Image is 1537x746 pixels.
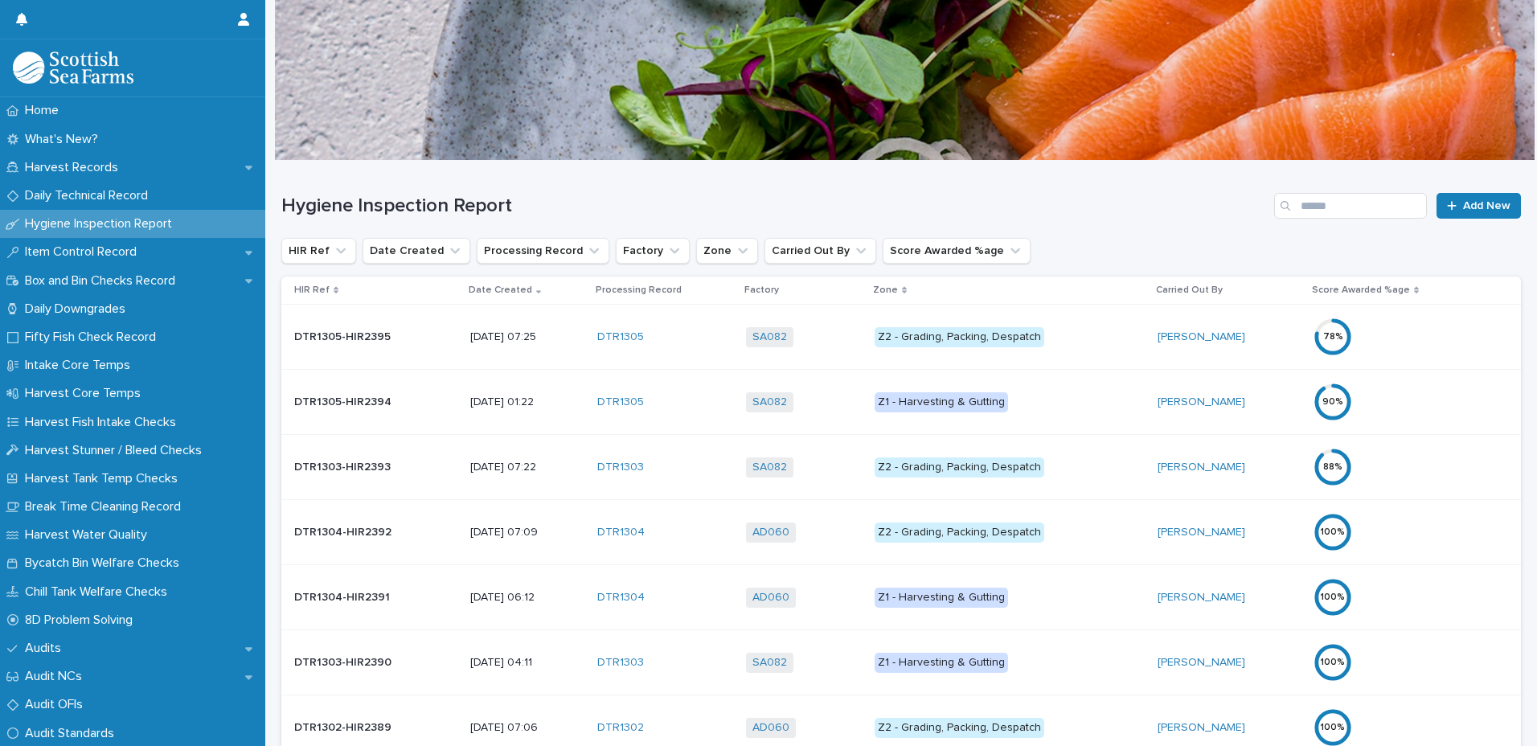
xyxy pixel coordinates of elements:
p: DTR1303-HIR2390 [294,653,395,670]
div: Z2 - Grading, Packing, Despatch [875,457,1044,478]
div: 100 % [1314,722,1352,733]
a: [PERSON_NAME] [1158,591,1245,605]
p: Daily Technical Record [18,188,161,203]
h1: Hygiene Inspection Report [281,195,1268,218]
a: [PERSON_NAME] [1158,526,1245,539]
a: SA082 [752,461,787,474]
tr: DTR1303-HIR2393DTR1303-HIR2393 [DATE] 07:22DTR1303 SA082 Z2 - Grading, Packing, Despatch[PERSON_N... [281,435,1521,500]
a: DTR1302 [597,721,644,735]
p: DTR1305-HIR2394 [294,392,395,409]
p: Carried Out By [1156,281,1223,299]
div: Z2 - Grading, Packing, Despatch [875,327,1044,347]
img: mMrefqRFQpe26GRNOUkG [13,51,133,84]
p: [DATE] 04:11 [470,656,585,670]
a: SA082 [752,396,787,409]
p: Harvest Core Temps [18,386,154,401]
p: What's New? [18,132,111,147]
p: [DATE] 07:25 [470,330,585,344]
p: DTR1302-HIR2389 [294,718,395,735]
p: Zone [873,281,898,299]
p: DTR1303-HIR2393 [294,457,394,474]
a: DTR1304 [597,591,645,605]
a: [PERSON_NAME] [1158,330,1245,344]
a: DTR1303 [597,656,644,670]
tr: DTR1304-HIR2392DTR1304-HIR2392 [DATE] 07:09DTR1304 AD060 Z2 - Grading, Packing, Despatch[PERSON_N... [281,500,1521,565]
input: Search [1274,193,1427,219]
a: AD060 [752,721,789,735]
tr: DTR1305-HIR2394DTR1305-HIR2394 [DATE] 01:22DTR1305 SA082 Z1 - Harvesting & Gutting[PERSON_NAME] 90% [281,370,1521,435]
div: Z1 - Harvesting & Gutting [875,588,1008,608]
p: DTR1305-HIR2395 [294,327,394,344]
p: [DATE] 07:22 [470,461,585,474]
a: DTR1305 [597,396,644,409]
p: Processing Record [596,281,682,299]
div: 78 % [1314,331,1352,342]
div: 100 % [1314,657,1352,668]
p: Daily Downgrades [18,301,138,317]
a: SA082 [752,330,787,344]
p: Item Control Record [18,244,150,260]
a: [PERSON_NAME] [1158,461,1245,474]
a: [PERSON_NAME] [1158,656,1245,670]
div: 90 % [1314,396,1352,408]
a: DTR1305 [597,330,644,344]
button: Score Awarded %age [883,238,1031,264]
p: Date Created [469,281,532,299]
div: 100 % [1314,527,1352,538]
div: Z1 - Harvesting & Gutting [875,392,1008,412]
p: [DATE] 01:22 [470,396,585,409]
div: 88 % [1314,461,1352,473]
p: Hygiene Inspection Report [18,216,185,232]
a: [PERSON_NAME] [1158,721,1245,735]
p: DTR1304-HIR2391 [294,588,393,605]
a: DTR1303 [597,461,644,474]
p: Audit NCs [18,669,95,684]
p: Audit OFIs [18,697,96,712]
p: Chill Tank Welfare Checks [18,584,180,600]
a: DTR1304 [597,526,645,539]
p: Harvest Stunner / Bleed Checks [18,443,215,458]
a: SA082 [752,656,787,670]
p: [DATE] 07:09 [470,526,585,539]
button: Processing Record [477,238,609,264]
p: DTR1304-HIR2392 [294,523,395,539]
button: Carried Out By [764,238,876,264]
p: Audit Standards [18,726,127,741]
p: Harvest Water Quality [18,527,160,543]
div: Z2 - Grading, Packing, Despatch [875,718,1044,738]
p: [DATE] 06:12 [470,591,585,605]
div: Z2 - Grading, Packing, Despatch [875,523,1044,543]
div: Z1 - Harvesting & Gutting [875,653,1008,673]
tr: DTR1303-HIR2390DTR1303-HIR2390 [DATE] 04:11DTR1303 SA082 Z1 - Harvesting & Gutting[PERSON_NAME] 100% [281,630,1521,695]
p: 8D Problem Solving [18,613,146,628]
button: Zone [696,238,758,264]
p: Audits [18,641,74,656]
p: HIR Ref [294,281,330,299]
p: Box and Bin Checks Record [18,273,188,289]
p: Bycatch Bin Welfare Checks [18,555,192,571]
a: [PERSON_NAME] [1158,396,1245,409]
p: Home [18,103,72,118]
p: Intake Core Temps [18,358,143,373]
p: Harvest Records [18,160,131,175]
p: Break Time Cleaning Record [18,499,194,514]
p: Factory [744,281,779,299]
a: AD060 [752,591,789,605]
button: Date Created [363,238,470,264]
p: Harvest Tank Temp Checks [18,471,191,486]
tr: DTR1304-HIR2391DTR1304-HIR2391 [DATE] 06:12DTR1304 AD060 Z1 - Harvesting & Gutting[PERSON_NAME] 100% [281,565,1521,630]
p: Score Awarded %age [1312,281,1410,299]
div: 100 % [1314,592,1352,603]
a: AD060 [752,526,789,539]
button: HIR Ref [281,238,356,264]
span: Add New [1463,200,1510,211]
p: Harvest Fish Intake Checks [18,415,189,430]
a: Add New [1437,193,1521,219]
button: Factory [616,238,690,264]
p: [DATE] 07:06 [470,721,585,735]
tr: DTR1305-HIR2395DTR1305-HIR2395 [DATE] 07:25DTR1305 SA082 Z2 - Grading, Packing, Despatch[PERSON_N... [281,305,1521,370]
p: Fifty Fish Check Record [18,330,169,345]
